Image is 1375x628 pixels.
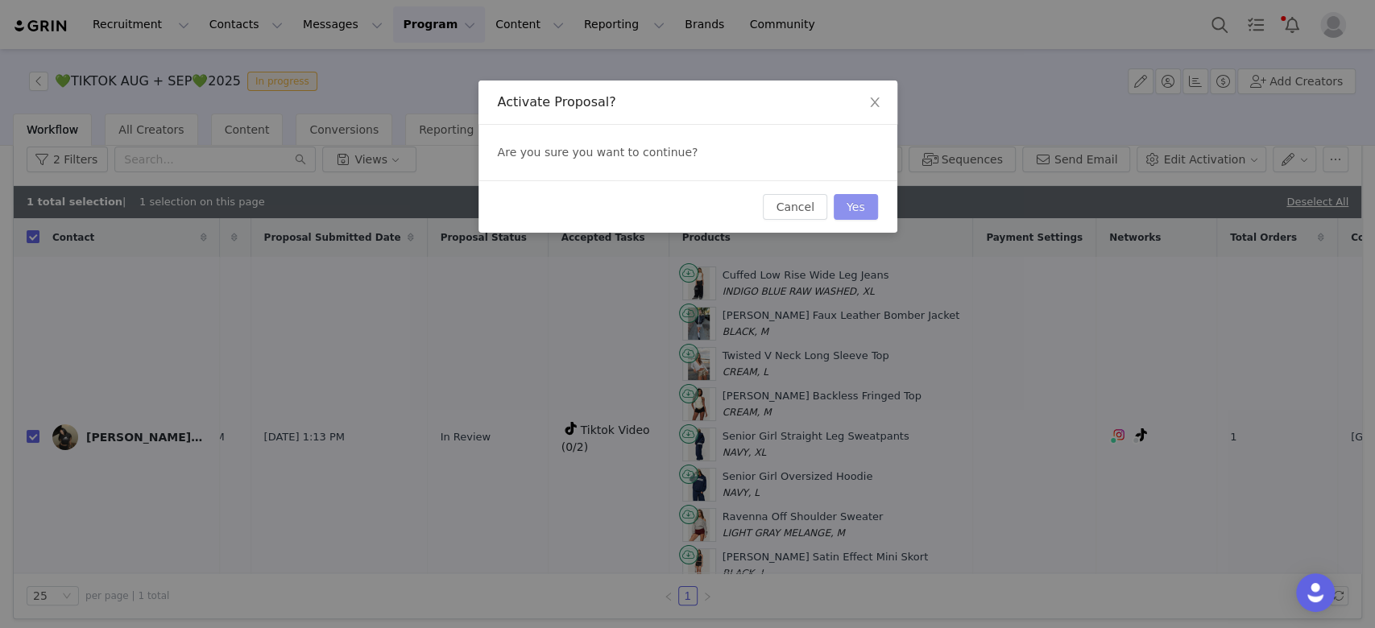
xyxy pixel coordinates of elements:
[763,194,826,220] button: Cancel
[1296,573,1335,612] div: Open Intercom Messenger
[868,96,881,109] i: icon: close
[852,81,897,126] button: Close
[834,194,878,220] button: Yes
[498,93,878,111] div: Activate Proposal?
[478,125,897,180] div: Are you sure you want to continue?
